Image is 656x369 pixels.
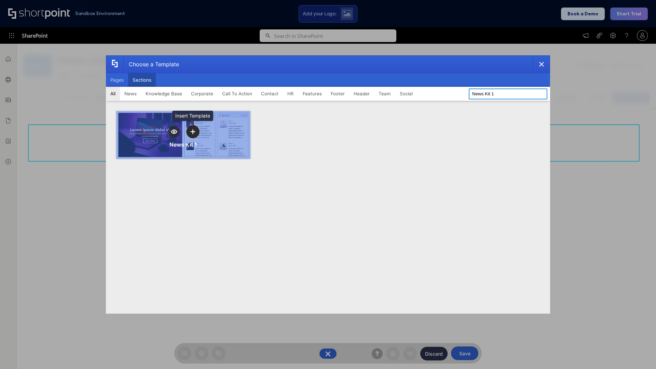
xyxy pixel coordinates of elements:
[469,88,547,99] input: Search
[106,73,128,87] button: Pages
[374,87,395,100] button: Team
[128,73,156,87] button: Sections
[395,87,417,100] button: Social
[326,87,349,100] button: Footer
[106,87,120,100] button: All
[123,56,179,73] div: Choose a Template
[283,87,298,100] button: HR
[169,141,197,148] div: News Kit 1
[349,87,374,100] button: Header
[257,87,283,100] button: Contact
[187,87,218,100] button: Corporate
[218,87,257,100] button: Call To Action
[622,336,656,369] iframe: Chat Widget
[106,55,550,314] div: template selector
[120,87,141,100] button: News
[141,87,187,100] button: Knowledge Base
[298,87,326,100] button: Features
